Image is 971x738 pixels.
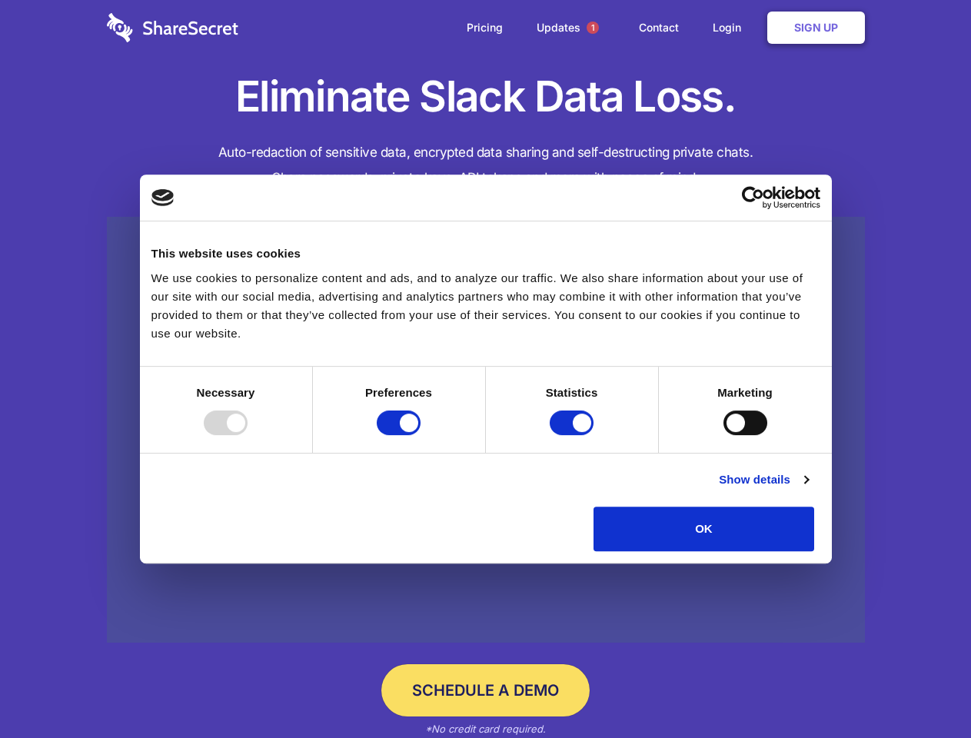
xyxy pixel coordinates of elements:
img: logo-wordmark-white-trans-d4663122ce5f474addd5e946df7df03e33cb6a1c49d2221995e7729f52c070b2.svg [107,13,238,42]
a: Login [697,4,764,52]
span: 1 [587,22,599,34]
a: Show details [719,470,808,489]
a: Usercentrics Cookiebot - opens in a new window [686,186,820,209]
a: Contact [624,4,694,52]
a: Wistia video thumbnail [107,217,865,643]
strong: Statistics [546,386,598,399]
strong: Necessary [197,386,255,399]
img: logo [151,189,175,206]
div: We use cookies to personalize content and ads, and to analyze our traffic. We also share informat... [151,269,820,343]
strong: Marketing [717,386,773,399]
a: Schedule a Demo [381,664,590,716]
button: OK [594,507,814,551]
strong: Preferences [365,386,432,399]
em: *No credit card required. [425,723,546,735]
div: This website uses cookies [151,244,820,263]
h1: Eliminate Slack Data Loss. [107,69,865,125]
a: Pricing [451,4,518,52]
h4: Auto-redaction of sensitive data, encrypted data sharing and self-destructing private chats. Shar... [107,140,865,191]
a: Sign Up [767,12,865,44]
